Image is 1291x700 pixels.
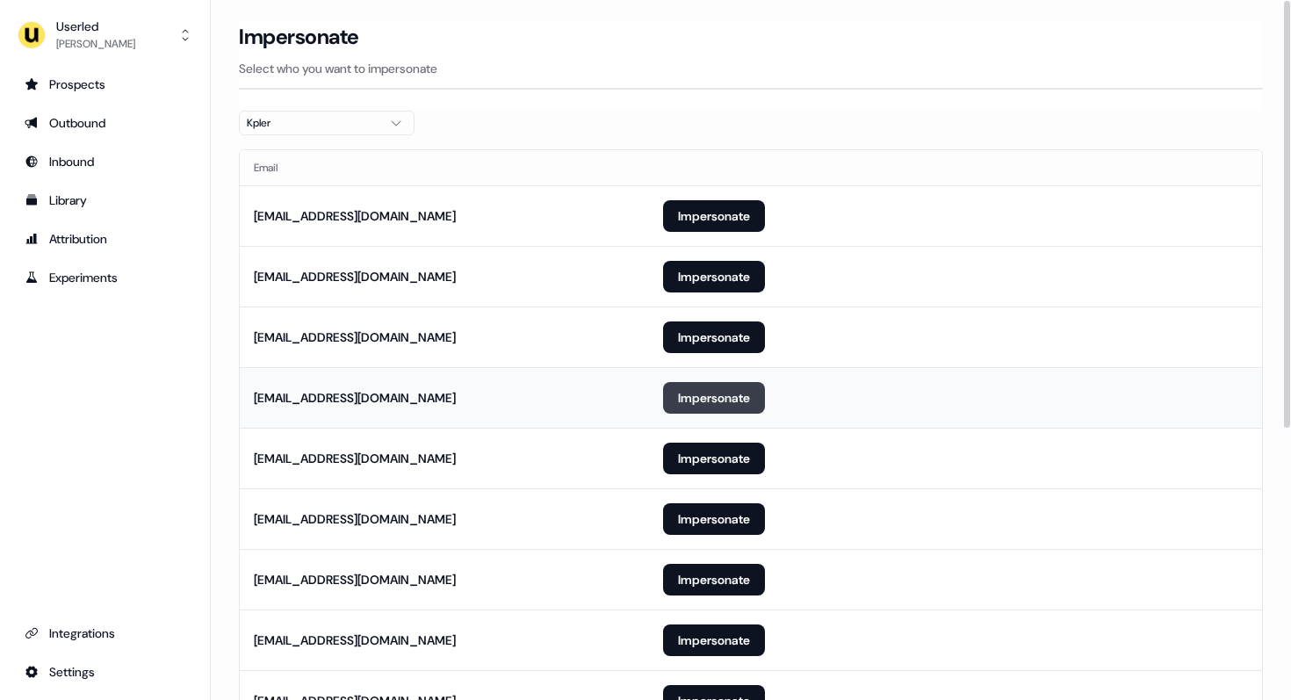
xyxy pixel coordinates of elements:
div: Userled [56,18,135,35]
div: [PERSON_NAME] [56,35,135,53]
h3: Impersonate [239,24,359,50]
th: Email [240,150,649,185]
button: Impersonate [663,382,765,414]
div: Integrations [25,624,185,642]
div: Library [25,191,185,209]
div: [EMAIL_ADDRESS][DOMAIN_NAME] [254,450,456,467]
button: Impersonate [663,443,765,474]
div: Inbound [25,153,185,170]
div: Kpler [247,114,379,132]
div: [EMAIL_ADDRESS][DOMAIN_NAME] [254,631,456,649]
a: Go to attribution [14,225,196,253]
a: Go to templates [14,186,196,214]
div: Settings [25,663,185,681]
a: Go to Inbound [14,148,196,176]
button: Impersonate [663,261,765,292]
a: Go to integrations [14,658,196,686]
button: Impersonate [663,321,765,353]
div: [EMAIL_ADDRESS][DOMAIN_NAME] [254,207,456,225]
button: Impersonate [663,200,765,232]
button: Kpler [239,111,415,135]
div: Prospects [25,76,185,93]
div: Attribution [25,230,185,248]
div: [EMAIL_ADDRESS][DOMAIN_NAME] [254,389,456,407]
a: Go to experiments [14,263,196,292]
button: Impersonate [663,564,765,595]
button: Impersonate [663,624,765,656]
a: Go to outbound experience [14,109,196,137]
div: [EMAIL_ADDRESS][DOMAIN_NAME] [254,328,456,346]
button: Impersonate [663,503,765,535]
div: Outbound [25,114,185,132]
div: [EMAIL_ADDRESS][DOMAIN_NAME] [254,510,456,528]
a: Go to integrations [14,619,196,647]
a: Go to prospects [14,70,196,98]
div: [EMAIL_ADDRESS][DOMAIN_NAME] [254,268,456,285]
p: Select who you want to impersonate [239,60,1263,77]
div: [EMAIL_ADDRESS][DOMAIN_NAME] [254,571,456,588]
div: Experiments [25,269,185,286]
button: Userled[PERSON_NAME] [14,14,196,56]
